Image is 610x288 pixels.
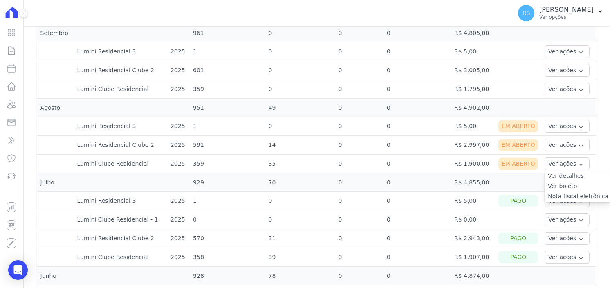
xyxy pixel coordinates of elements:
button: Ver ações [545,213,590,226]
td: 2025 [167,117,190,136]
td: 0 [383,117,451,136]
td: 0 [265,61,335,80]
td: 0 [335,80,383,99]
td: 0 [335,42,383,61]
button: Ver ações [545,157,590,170]
td: 2025 [167,80,190,99]
button: RS [PERSON_NAME] Ver opções [511,2,610,24]
td: 961 [190,24,265,42]
button: Ver ações [545,139,590,151]
td: 601 [190,61,265,80]
td: R$ 1.907,00 [451,248,495,267]
td: 0 [335,192,383,210]
td: 2025 [167,136,190,155]
td: 35 [265,155,335,173]
td: 2025 [167,42,190,61]
td: R$ 4.855,00 [451,173,495,192]
td: 0 [335,24,383,42]
span: RS [523,10,530,16]
td: 0 [383,61,451,80]
td: 0 [383,80,451,99]
p: Ver opções [539,14,594,20]
td: 0 [265,210,335,229]
p: [PERSON_NAME] [539,6,594,14]
td: R$ 4.902,00 [451,99,495,117]
td: R$ 5,00 [451,42,495,61]
td: R$ 1.795,00 [451,80,495,99]
div: Open Intercom Messenger [8,260,28,280]
td: 0 [335,99,383,117]
td: 0 [335,267,383,285]
td: 0 [383,24,451,42]
td: 0 [335,61,383,80]
td: 0 [383,42,451,61]
td: 14 [265,136,335,155]
a: Ver detalhes [548,172,608,180]
td: 0 [335,136,383,155]
td: 951 [190,99,265,117]
button: Ver ações [545,45,590,58]
td: 49 [265,99,335,117]
td: 570 [190,229,265,248]
td: 928 [190,267,265,285]
td: 0 [265,24,335,42]
td: 1 [190,192,265,210]
td: 70 [265,173,335,192]
td: Lumini Clube Residencial - 1 [74,210,167,229]
td: 1 [190,42,265,61]
td: Lumini Residencial 3 [74,117,167,136]
div: Em Aberto [498,158,538,170]
div: Pago [498,233,538,244]
td: 0 [265,117,335,136]
td: Agosto [37,99,74,117]
td: Julho [37,173,74,192]
td: R$ 2.997,00 [451,136,495,155]
td: R$ 5,00 [451,117,495,136]
button: Ver ações [545,83,590,95]
td: 0 [383,267,451,285]
td: Lumini Clube Residencial [74,80,167,99]
td: Setembro [37,24,74,42]
td: Lumini Clube Residencial [74,248,167,267]
td: 0 [335,173,383,192]
td: 0 [383,155,451,173]
td: R$ 4.805,00 [451,24,495,42]
td: 31 [265,229,335,248]
a: Ver boleto [548,182,608,191]
td: 1 [190,117,265,136]
button: Ver ações [545,64,590,77]
td: 0 [335,155,383,173]
td: 0 [383,210,451,229]
td: 591 [190,136,265,155]
td: 78 [265,267,335,285]
td: R$ 4.874,00 [451,267,495,285]
td: Lumini Residencial Clube 2 [74,136,167,155]
div: Pago [498,251,538,263]
td: 0 [265,192,335,210]
td: 358 [190,248,265,267]
td: R$ 3.005,00 [451,61,495,80]
td: 359 [190,155,265,173]
td: 0 [190,210,265,229]
td: 0 [383,99,451,117]
td: 39 [265,248,335,267]
td: 0 [265,80,335,99]
td: 2025 [167,210,190,229]
button: Ver ações [545,232,590,245]
td: 2025 [167,155,190,173]
td: 0 [335,210,383,229]
td: R$ 2.943,00 [451,229,495,248]
td: 0 [383,248,451,267]
td: 2025 [167,248,190,267]
td: 0 [383,229,451,248]
td: 0 [335,229,383,248]
a: Nota fiscal eletrônica [548,192,608,201]
td: 929 [190,173,265,192]
button: Ver ações [545,120,590,133]
div: Em Aberto [498,139,538,151]
td: 2025 [167,229,190,248]
td: Lumini Residencial 3 [74,192,167,210]
td: Lumini Residencial 3 [74,42,167,61]
td: Lumini Clube Residencial [74,155,167,173]
td: 0 [383,136,451,155]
